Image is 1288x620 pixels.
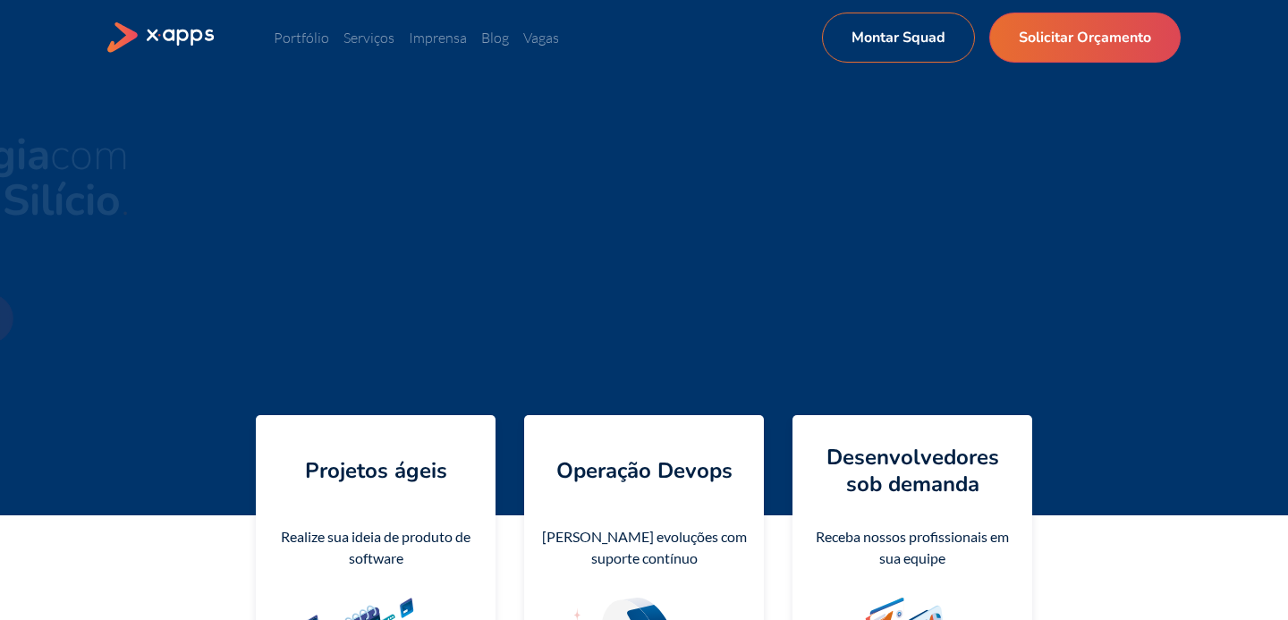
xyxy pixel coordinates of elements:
[107,293,298,344] a: Alocar profissionais
[327,125,536,184] strong: tecnologia
[807,526,1018,569] div: Receba nossos profissionais em sua equipe
[556,457,733,484] h4: Operação Devops
[481,29,509,47] a: Blog
[343,29,394,47] a: Serviços
[270,526,481,569] div: Realize sua ideia de produto de software
[822,13,975,63] a: Montar Squad
[989,13,1181,63] a: Solicitar Orçamento
[107,125,614,230] span: Seu time de com a cultura do
[409,29,467,47] a: Imprensa
[305,457,447,484] h4: Projetos ágeis
[312,293,499,344] a: Receber estimativa
[523,29,559,47] a: Vagas
[807,444,1018,497] h4: Desenvolvedores sob demanda
[326,171,606,230] strong: Vale do Silício
[107,240,402,262] span: Design e desenvolvimento de software
[538,526,750,569] div: [PERSON_NAME] evoluções com suporte contínuo
[274,29,329,47] a: Portfólio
